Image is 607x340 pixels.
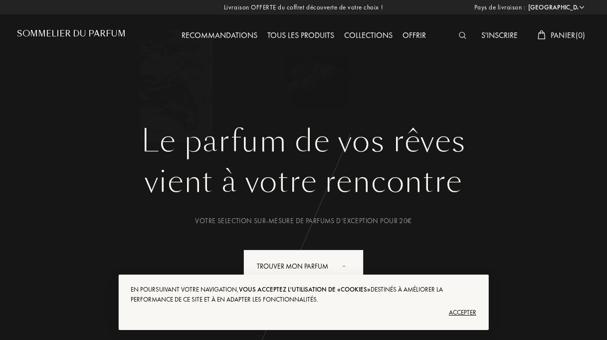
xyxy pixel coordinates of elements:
[131,305,476,321] div: Accepter
[398,29,431,42] div: Offrir
[476,29,523,42] div: S'inscrire
[177,30,262,40] a: Recommandations
[24,159,583,204] div: vient à votre rencontre
[239,285,371,294] span: vous acceptez l'utilisation de «cookies»
[262,30,339,40] a: Tous les produits
[578,3,586,11] img: arrow_w.png
[24,123,583,159] h1: Le parfum de vos rêves
[476,30,523,40] a: S'inscrire
[339,256,359,276] div: animation
[131,285,476,305] div: En poursuivant votre navigation, destinés à améliorer la performance de ce site et à en adapter l...
[243,250,364,283] div: Trouver mon parfum
[474,2,526,12] span: Pays de livraison :
[538,30,546,39] img: cart_white.svg
[339,29,398,42] div: Collections
[236,250,371,283] a: Trouver mon parfumanimation
[17,29,126,42] a: Sommelier du Parfum
[262,29,339,42] div: Tous les produits
[177,29,262,42] div: Recommandations
[24,216,583,226] div: Votre selection sur-mesure de parfums d’exception pour 20€
[459,32,466,39] img: search_icn_white.svg
[17,29,126,38] h1: Sommelier du Parfum
[339,30,398,40] a: Collections
[551,30,586,40] span: Panier ( 0 )
[398,30,431,40] a: Offrir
